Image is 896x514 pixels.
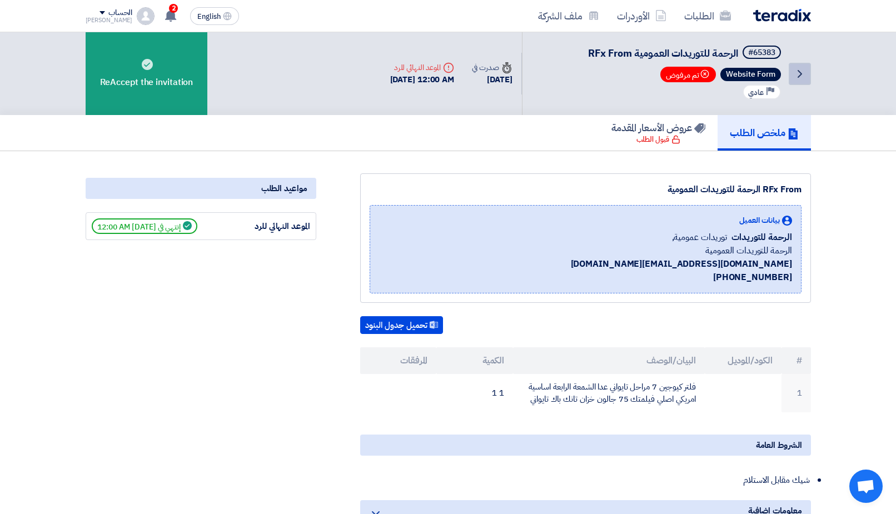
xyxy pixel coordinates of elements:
button: تحميل جدول البنود [360,316,443,334]
h5: عروض الأسعار المقدمة [611,121,705,134]
img: profile_test.png [137,7,155,25]
a: ملف الشركة [529,3,608,29]
span: بيانات العميل [739,214,780,226]
button: English [190,7,239,25]
div: صدرت في [472,62,512,73]
h5: ملخص الطلب [730,126,799,139]
td: فلتر كيوجين 7 مراحل تايواني عدا الشمعة الرابعة اساسية امريكي اصلي فيلمتك 75 جالون خزان تانك باك ت... [513,374,705,412]
span: 2 [169,4,178,13]
span: RFx From الرحمة للتوريدات العمومية [588,46,738,61]
div: #65383 [748,49,775,57]
div: قبول الطلب [636,134,680,145]
td: 1 [781,374,811,412]
div: الحساب [108,8,132,18]
span: عادي [748,87,764,98]
span: Website Form [720,68,781,81]
a: ملخص الطلب [718,115,811,151]
div: دردشة مفتوحة [849,470,883,503]
td: 1 1 [436,374,513,412]
span: [DOMAIN_NAME][EMAIL_ADDRESS][DOMAIN_NAME] [571,257,792,271]
li: شيك مقابل الاستلام [371,469,811,491]
th: البيان/الوصف [513,347,705,374]
span: English [197,13,221,21]
a: الطلبات [675,3,740,29]
th: الكود/الموديل [705,347,781,374]
div: [DATE] [472,73,512,86]
div: ReAccept the invitation [86,32,208,115]
span: تم مرفوض [660,67,716,82]
div: الموعد النهائي للرد [227,220,310,233]
div: [PERSON_NAME] [86,17,133,23]
a: عروض الأسعار المقدمة قبول الطلب [599,115,718,151]
th: الكمية [436,347,513,374]
th: # [781,347,811,374]
th: المرفقات [360,347,437,374]
span: توريدات عمومية, [672,231,728,244]
h5: RFx From الرحمة للتوريدات العمومية [588,46,783,61]
img: Teradix logo [753,9,811,22]
div: [DATE] 12:00 AM [390,73,455,86]
span: الشروط العامة [756,439,802,451]
span: الرحمة للتوريدات العمومية [705,244,792,257]
a: الأوردرات [608,3,675,29]
div: RFx From الرحمة للتوريدات العمومية [370,183,802,196]
span: إنتهي في [DATE] 12:00 AM [92,218,197,234]
div: الموعد النهائي للرد [390,62,455,73]
div: مواعيد الطلب [86,178,316,199]
span: [PHONE_NUMBER] [713,271,792,284]
span: الرحمة للتوريدات [731,231,792,244]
